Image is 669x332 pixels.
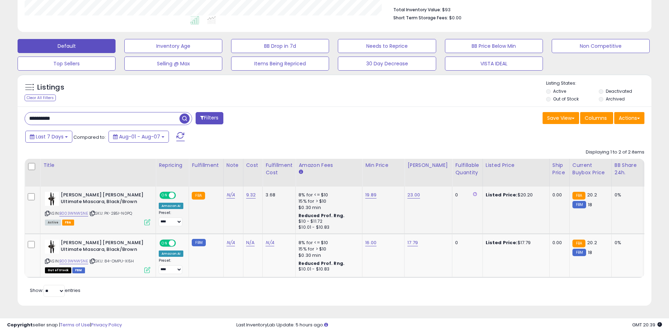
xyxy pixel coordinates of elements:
[455,162,479,176] div: Fulfillable Quantity
[299,224,357,230] div: $10.01 - $10.83
[109,131,169,143] button: Aug-01 - Aug-07
[45,220,61,226] span: All listings currently available for purchase on Amazon
[486,239,518,246] b: Listed Price:
[72,267,85,273] span: FBM
[552,240,564,246] div: 0.00
[192,192,205,200] small: FBA
[160,193,169,198] span: ON
[299,162,359,169] div: Amazon Fees
[445,39,543,53] button: BB Price Below Min
[632,321,662,328] span: 2025-08-17 20:39 GMT
[299,169,303,175] small: Amazon Fees.
[299,219,357,224] div: $10 - $11.72
[587,239,597,246] span: 20.2
[299,192,357,198] div: 8% for <= $10
[572,240,585,247] small: FBA
[455,192,477,198] div: 0
[36,133,64,140] span: Last 7 Days
[265,239,274,246] a: N/A
[62,220,74,226] span: FBA
[486,191,518,198] b: Listed Price:
[7,321,33,328] strong: Copyright
[192,239,205,246] small: FBM
[615,240,638,246] div: 0%
[25,95,56,101] div: Clear All Filters
[59,210,88,216] a: B003WNWSNE
[572,162,609,176] div: Current Buybox Price
[407,239,418,246] a: 17.79
[587,191,597,198] span: 20.2
[175,240,186,246] span: OFF
[365,239,376,246] a: 16.00
[18,57,116,71] button: Top Sellers
[572,249,586,256] small: FBM
[265,162,293,176] div: Fulfillment Cost
[553,96,579,102] label: Out of Stock
[124,39,222,53] button: Inventory Age
[45,192,150,224] div: ASIN:
[60,321,90,328] a: Terms of Use
[59,258,88,264] a: B003WNWSNE
[43,162,153,169] div: Title
[61,240,146,254] b: [PERSON_NAME] [PERSON_NAME] Ultimate Mascara, Black/Brown
[25,131,72,143] button: Last 7 Days
[455,240,477,246] div: 0
[175,193,186,198] span: OFF
[606,88,632,94] label: Deactivated
[61,192,146,207] b: [PERSON_NAME] [PERSON_NAME] Ultimate Mascara, Black/Brown
[299,198,357,204] div: 15% for > $10
[407,191,420,198] a: 23.00
[159,250,183,257] div: Amazon AI
[572,192,585,200] small: FBA
[124,57,222,71] button: Selling @ Max
[299,260,345,266] b: Reduced Prof. Rng.
[614,112,644,124] button: Actions
[615,192,638,198] div: 0%
[449,14,461,21] span: $0.00
[18,39,116,53] button: Default
[159,162,186,169] div: Repricing
[192,162,220,169] div: Fulfillment
[580,112,613,124] button: Columns
[89,258,134,264] span: | SKU: 84-OMPU-XI5H
[236,322,662,328] div: Last InventoryLab Update: 5 hours ago.
[552,192,564,198] div: 0.00
[365,191,376,198] a: 19.89
[299,246,357,252] div: 15% for > $10
[30,287,80,294] span: Show: entries
[606,96,625,102] label: Archived
[299,213,345,219] b: Reduced Prof. Rng.
[246,191,256,198] a: 9.32
[552,39,650,53] button: Non Competitive
[265,192,290,198] div: 3.68
[445,57,543,71] button: VISTA IDEAL
[299,240,357,246] div: 8% for <= $10
[588,201,592,208] span: 18
[486,240,544,246] div: $17.79
[45,240,59,254] img: 31Lp91nmdyL._SL40_.jpg
[586,149,644,156] div: Displaying 1 to 2 of 2 items
[615,162,640,176] div: BB Share 24h.
[486,162,546,169] div: Listed Price
[407,162,449,169] div: [PERSON_NAME]
[486,192,544,198] div: $20.20
[246,162,260,169] div: Cost
[299,252,357,259] div: $0.30 min
[119,133,160,140] span: Aug-01 - Aug-07
[7,322,122,328] div: seller snap | |
[546,80,651,87] p: Listing States:
[89,210,132,216] span: | SKU: PK-2B5I-N0PQ
[393,15,448,21] b: Short Term Storage Fees:
[572,201,586,208] small: FBM
[338,57,436,71] button: 30 Day Decrease
[45,192,59,206] img: 31Lp91nmdyL._SL40_.jpg
[231,39,329,53] button: BB Drop in 7d
[299,204,357,211] div: $0.30 min
[338,39,436,53] button: Needs to Reprice
[585,115,607,122] span: Columns
[196,112,223,124] button: Filters
[393,5,639,13] li: $93
[553,88,566,94] label: Active
[543,112,579,124] button: Save View
[231,57,329,71] button: Items Being Repriced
